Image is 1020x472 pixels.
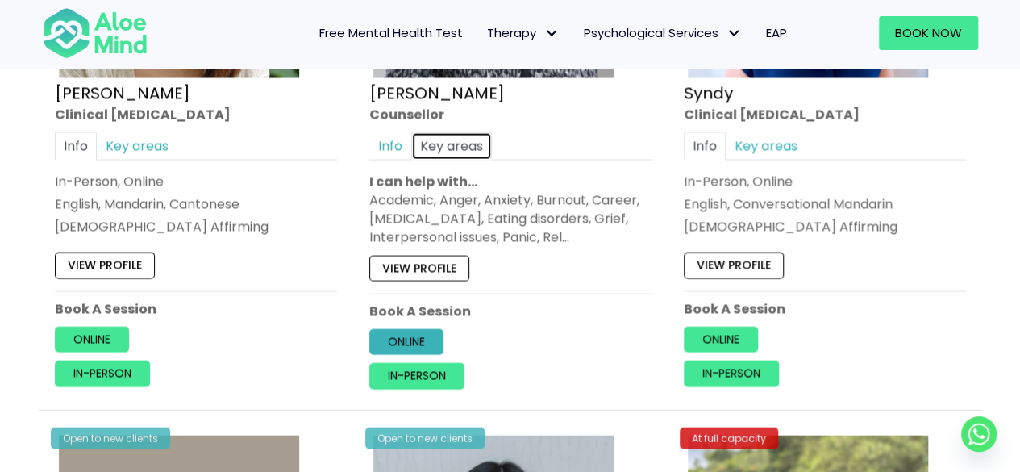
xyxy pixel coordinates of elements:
[55,253,155,279] a: View profile
[487,24,560,41] span: Therapy
[684,361,779,386] a: In-person
[766,24,787,41] span: EAP
[369,106,652,124] div: Counsellor
[369,82,505,105] a: [PERSON_NAME]
[97,132,177,161] a: Key areas
[55,82,190,105] a: [PERSON_NAME]
[540,22,564,45] span: Therapy: submenu
[43,6,148,60] img: Aloe mind Logo
[365,428,485,449] div: Open to new clients
[55,361,150,386] a: In-person
[55,173,337,191] div: In-Person, Online
[684,82,733,105] a: Syndy
[754,16,799,50] a: EAP
[55,218,337,236] div: [DEMOGRAPHIC_DATA] Affirming
[369,303,652,321] p: Book A Session
[684,132,726,161] a: Info
[411,132,492,161] a: Key areas
[169,16,799,50] nav: Menu
[369,256,469,282] a: View profile
[51,428,170,449] div: Open to new clients
[680,428,778,449] div: At full capacity
[55,327,129,353] a: Online
[369,364,464,390] a: In-person
[369,329,443,355] a: Online
[684,327,758,353] a: Online
[55,132,97,161] a: Info
[726,132,806,161] a: Key areas
[879,16,978,50] a: Book Now
[307,16,475,50] a: Free Mental Health Test
[319,24,463,41] span: Free Mental Health Test
[684,195,966,214] p: English, Conversational Mandarin
[684,300,966,319] p: Book A Session
[55,300,337,319] p: Book A Session
[684,106,966,124] div: Clinical [MEDICAL_DATA]
[961,416,997,452] a: Whatsapp
[895,24,962,41] span: Book Now
[55,195,337,214] p: English, Mandarin, Cantonese
[684,218,966,236] div: [DEMOGRAPHIC_DATA] Affirming
[584,24,742,41] span: Psychological Services
[369,173,652,191] p: I can help with…
[684,173,966,191] div: In-Person, Online
[684,253,784,279] a: View profile
[572,16,754,50] a: Psychological ServicesPsychological Services: submenu
[55,106,337,124] div: Clinical [MEDICAL_DATA]
[475,16,572,50] a: TherapyTherapy: submenu
[369,191,652,248] div: Academic, Anger, Anxiety, Burnout, Career, [MEDICAL_DATA], Eating disorders, Grief, Interpersonal...
[369,132,411,161] a: Info
[722,22,746,45] span: Psychological Services: submenu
